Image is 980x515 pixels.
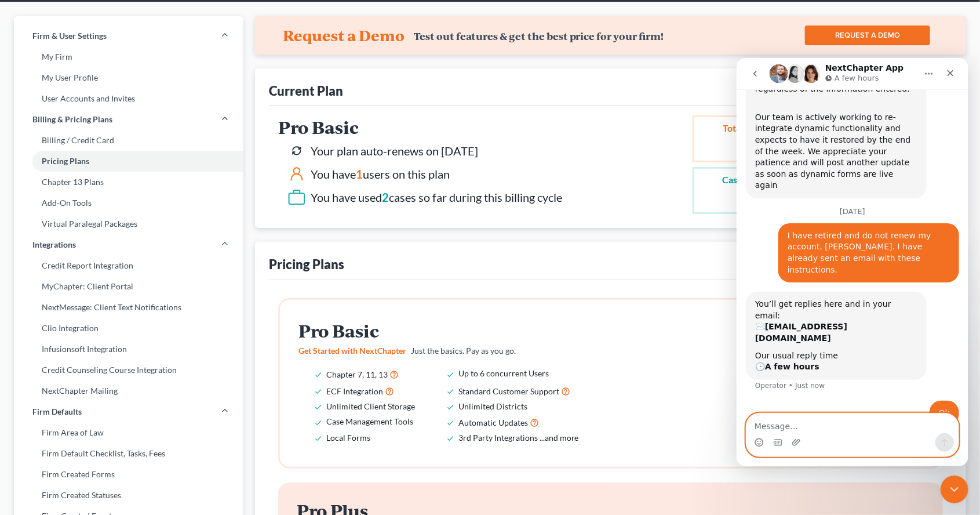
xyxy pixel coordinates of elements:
[14,255,243,276] a: Credit Report Integration
[14,297,243,318] a: NextMessage: Client Text Notifications
[737,58,968,466] iframe: Intercom live chat
[458,386,559,396] span: Standard Customer Support
[14,213,243,234] a: Virtual Paralegal Packages
[311,143,478,159] div: Your plan auto-renews on [DATE]
[326,401,415,411] span: Unlimited Client Storage
[14,67,243,88] a: My User Profile
[722,135,770,156] h2: 1
[283,26,405,45] h4: Request a Demo
[14,26,243,46] a: Firm & User Settings
[269,82,343,99] div: Current Plan
[311,189,562,206] div: You have used cases so far during this billing cycle
[414,30,664,42] div: Test out features & get the best price for your firm!
[411,346,516,356] span: Just the basics. Pay as you go.
[14,276,243,297] a: MyChapter: Client Portal
[14,443,243,464] a: Firm Default Checklist, Tasks, Fees
[14,318,243,339] a: Clio Integration
[326,416,413,426] span: Case Management Tools
[326,386,383,396] span: ECF Integration
[14,46,243,67] a: My Firm
[722,187,770,208] h2: 2
[14,464,243,485] a: Firm Created Forms
[356,167,363,181] span: 1
[311,166,450,183] div: You have users on this plan
[14,234,243,255] a: Integrations
[722,173,770,187] div: Case Count
[32,30,107,42] span: Firm & User Settings
[941,476,968,503] iframe: Intercom live chat
[326,369,388,379] span: Chapter 7, 11, 13
[458,368,549,378] span: Up to 6 concurrent Users
[14,339,243,360] a: Infusionsoft Integration
[14,151,243,172] a: Pricing Plans
[14,193,243,213] a: Add-On Tools
[298,321,595,340] h2: Pro Basic
[32,406,82,418] span: Firm Defaults
[14,380,243,401] a: NextChapter Mailing
[458,401,527,411] span: Unlimited Districts
[269,256,344,273] div: Pricing Plans
[298,346,406,356] span: Get Started with NextChapter
[805,26,930,45] a: REQUEST A DEMO
[540,433,579,443] span: ...and more
[32,114,112,125] span: Billing & Pricing Plans
[326,433,370,443] span: Local Forms
[458,433,538,443] span: 3rd Party Integrations
[722,122,770,135] div: Total Users
[14,485,243,506] a: Firm Created Statuses
[32,239,76,251] span: Integrations
[14,172,243,193] a: Chapter 13 Plans
[14,422,243,443] a: Firm Area of Law
[14,88,243,109] a: User Accounts and Invites
[278,118,562,137] h2: Pro Basic
[14,109,243,130] a: Billing & Pricing Plans
[14,130,243,151] a: Billing / Credit Card
[382,190,389,204] span: 2
[458,418,528,427] span: Automatic Updates
[14,401,243,422] a: Firm Defaults
[14,360,243,380] a: Credit Counseling Course Integration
